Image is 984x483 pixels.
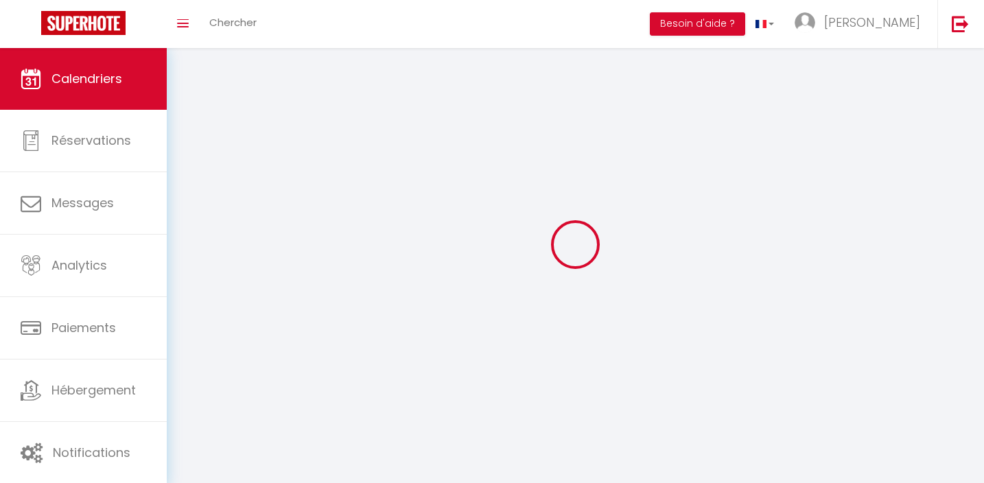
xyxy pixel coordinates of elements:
span: Messages [51,194,114,211]
span: Notifications [53,444,130,461]
img: logout [952,15,969,32]
span: Chercher [209,15,257,30]
span: Calendriers [51,70,122,87]
button: Besoin d'aide ? [650,12,745,36]
img: Super Booking [41,11,126,35]
span: Réservations [51,132,131,149]
span: [PERSON_NAME] [824,14,920,31]
span: Analytics [51,257,107,274]
span: Paiements [51,319,116,336]
img: ... [795,12,815,33]
span: Hébergement [51,381,136,399]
